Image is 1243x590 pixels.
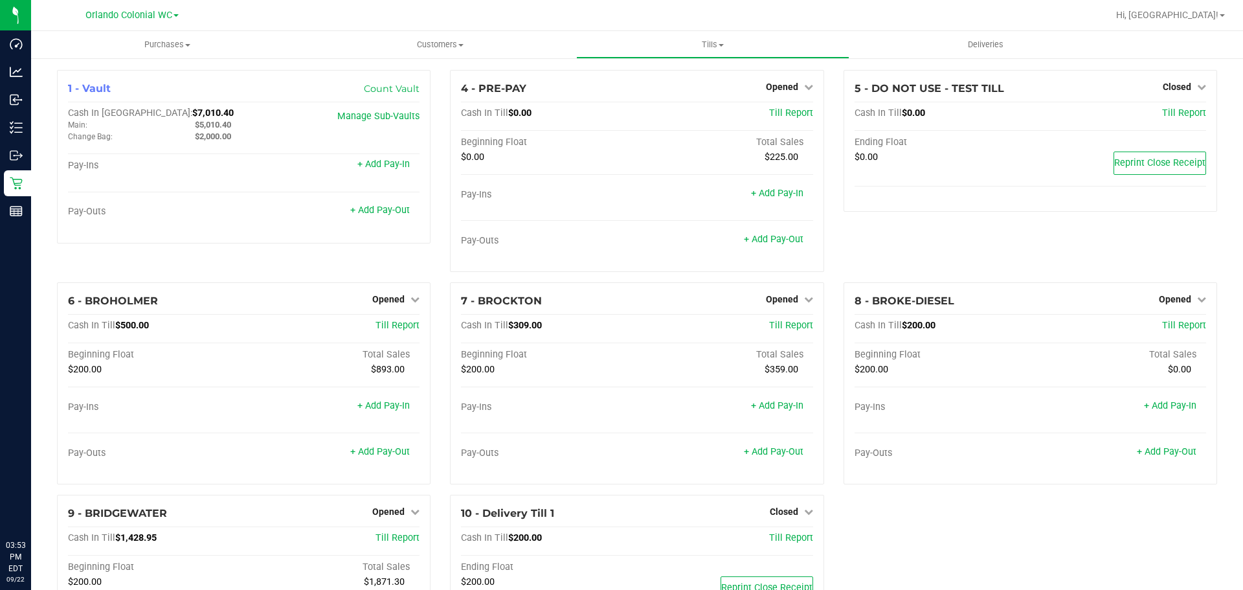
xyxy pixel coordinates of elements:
inline-svg: Inbound [10,93,23,106]
span: Customers [304,39,576,51]
span: 6 - BROHOLMER [68,295,158,307]
span: $200.00 [902,320,935,331]
span: $225.00 [765,152,798,163]
a: Till Report [769,108,813,119]
div: Total Sales [637,349,813,361]
div: Ending Float [855,137,1031,148]
span: Closed [770,506,798,517]
inline-svg: Outbound [10,149,23,162]
span: $200.00 [508,532,542,543]
span: $200.00 [68,576,102,587]
span: $1,428.95 [115,532,157,543]
a: Till Report [375,532,420,543]
span: Reprint Close Receipt [1114,157,1205,168]
a: Deliveries [849,31,1122,58]
span: $200.00 [461,364,495,375]
span: Cash In [GEOGRAPHIC_DATA]: [68,108,192,119]
inline-svg: Reports [10,205,23,218]
a: + Add Pay-Out [350,446,410,457]
a: + Add Pay-Out [1137,446,1196,457]
a: + Add Pay-In [751,400,803,411]
div: Pay-Ins [461,402,637,413]
span: $0.00 [1168,364,1191,375]
span: 9 - BRIDGEWATER [68,507,167,519]
span: $500.00 [115,320,149,331]
a: Purchases [31,31,304,58]
div: Pay-Ins [461,189,637,201]
span: Cash In Till [68,532,115,543]
span: $200.00 [855,364,888,375]
a: + Add Pay-Out [350,205,410,216]
span: Hi, [GEOGRAPHIC_DATA]! [1116,10,1218,20]
button: Reprint Close Receipt [1114,152,1206,175]
div: Pay-Outs [461,448,637,459]
a: Till Report [375,320,420,331]
span: Till Report [769,532,813,543]
div: Beginning Float [68,562,244,573]
span: 10 - Delivery Till 1 [461,507,554,519]
div: Ending Float [461,562,637,573]
span: Cash In Till [855,320,902,331]
a: + Add Pay-Out [744,234,803,245]
div: Pay-Ins [68,160,244,172]
span: Main: [68,120,87,130]
a: + Add Pay-In [357,159,410,170]
span: 7 - BROCKTON [461,295,542,307]
p: 09/22 [6,574,25,584]
a: + Add Pay-In [751,188,803,199]
div: Beginning Float [855,349,1031,361]
div: Pay-Outs [855,448,1031,459]
iframe: Resource center unread badge [38,484,54,500]
inline-svg: Analytics [10,65,23,78]
span: Cash In Till [461,320,508,331]
div: Pay-Ins [855,402,1031,413]
div: Pay-Outs [68,448,244,459]
inline-svg: Dashboard [10,38,23,51]
span: Orlando Colonial WC [85,10,172,21]
span: Cash In Till [855,108,902,119]
span: $200.00 [68,364,102,375]
div: Beginning Float [68,349,244,361]
div: Beginning Float [461,349,637,361]
span: $5,010.40 [195,120,231,130]
span: Cash In Till [461,108,508,119]
div: Pay-Outs [461,235,637,247]
span: $1,871.30 [364,576,405,587]
a: Till Report [769,320,813,331]
a: Till Report [1162,108,1206,119]
span: $0.00 [855,152,878,163]
span: Opened [372,506,405,517]
a: Count Vault [364,83,420,95]
span: Opened [766,294,798,304]
a: + Add Pay-In [357,400,410,411]
span: $2,000.00 [195,131,231,141]
span: $309.00 [508,320,542,331]
div: Total Sales [1030,349,1206,361]
span: 8 - BROKE-DIESEL [855,295,954,307]
span: $200.00 [461,576,495,587]
span: Tills [577,39,848,51]
span: $359.00 [765,364,798,375]
span: Cash In Till [68,320,115,331]
span: Cash In Till [461,532,508,543]
a: Customers [304,31,576,58]
inline-svg: Inventory [10,121,23,134]
p: 03:53 PM EDT [6,539,25,574]
span: Closed [1163,82,1191,92]
a: Tills [576,31,849,58]
div: Pay-Ins [68,402,244,413]
span: Opened [372,294,405,304]
a: Manage Sub-Vaults [337,111,420,122]
a: Till Report [1162,320,1206,331]
span: Change Bag: [68,132,113,141]
inline-svg: Retail [10,177,23,190]
span: $0.00 [902,108,925,119]
span: $7,010.40 [192,108,234,119]
div: Pay-Outs [68,206,244,218]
